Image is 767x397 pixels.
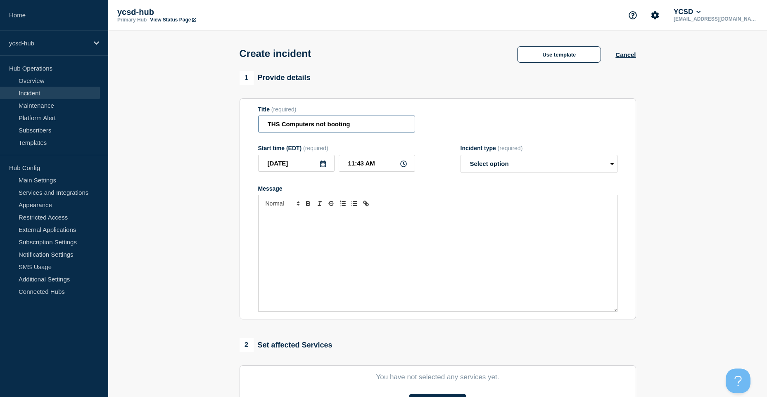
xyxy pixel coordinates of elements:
[240,338,332,352] div: Set affected Services
[646,7,664,24] button: Account settings
[240,71,311,85] div: Provide details
[672,16,758,22] p: [EMAIL_ADDRESS][DOMAIN_NAME]
[349,198,360,208] button: Toggle bulleted list
[240,338,254,352] span: 2
[498,145,523,151] span: (required)
[726,369,750,393] iframe: Help Scout Beacon - Open
[672,8,703,16] button: YCSD
[517,46,601,63] button: Use template
[262,198,302,208] span: Font size
[259,212,617,311] div: Message
[461,145,617,151] div: Incident type
[303,145,328,151] span: (required)
[117,7,283,17] p: ycsd-hub
[360,198,372,208] button: Toggle link
[314,198,325,208] button: Toggle italic text
[258,155,335,172] input: YYYY-MM-DD
[150,17,196,23] a: View Status Page
[117,17,147,23] p: Primary Hub
[325,198,337,208] button: Toggle strikethrough text
[258,145,415,151] div: Start time (EDT)
[9,40,88,47] p: ycsd-hub
[240,71,254,85] span: 1
[271,106,297,113] span: (required)
[339,155,415,172] input: HH:MM A
[615,51,636,58] button: Cancel
[461,155,617,173] select: Incident type
[258,116,415,132] input: Title
[624,7,641,24] button: Support
[240,48,311,59] h1: Create incident
[258,185,617,192] div: Message
[258,373,617,381] p: You have not selected any services yet.
[337,198,349,208] button: Toggle ordered list
[258,106,415,113] div: Title
[302,198,314,208] button: Toggle bold text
